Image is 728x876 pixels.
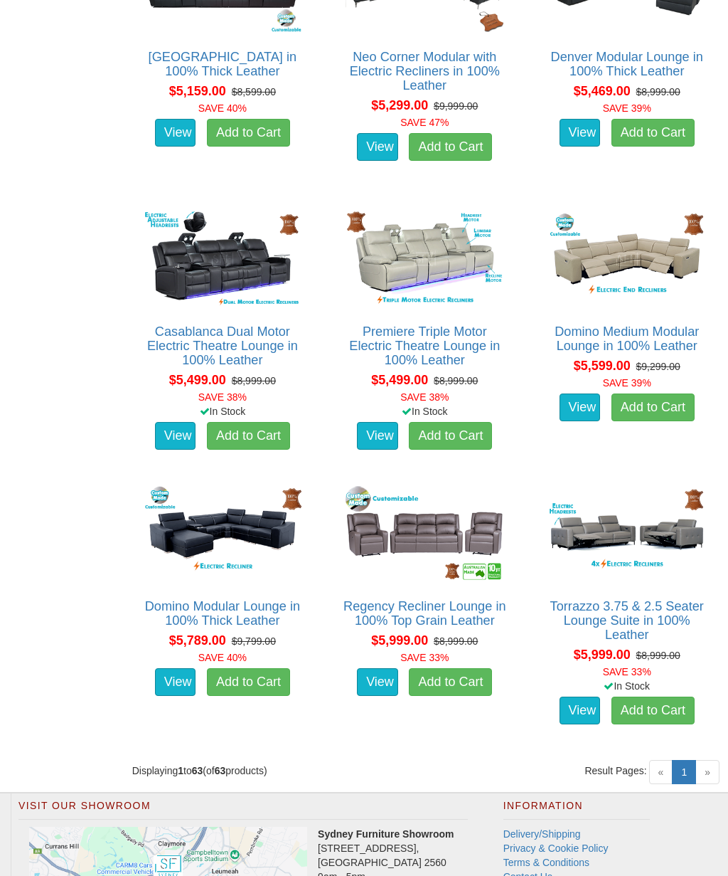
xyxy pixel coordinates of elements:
a: Torrazzo 3.75 & 2.5 Seater Lounge Suite in 100% Leather [550,599,704,642]
del: $8,999.00 [636,86,680,97]
a: View [155,422,196,450]
font: SAVE 40% [198,652,247,663]
font: SAVE 38% [198,391,247,403]
img: Casablanca Dual Motor Electric Theatre Lounge in 100% Leather [140,208,305,310]
img: Domino Medium Modular Lounge in 100% Leather [545,208,710,310]
a: Denver Modular Lounge in 100% Thick Leather [551,50,703,78]
a: View [560,119,601,147]
span: $5,999.00 [371,633,428,648]
strong: 1 [178,765,183,776]
a: Domino Modular Lounge in 100% Thick Leather [145,599,300,628]
a: Casablanca Dual Motor Electric Theatre Lounge in 100% Leather [147,324,298,367]
span: $5,499.00 [371,373,428,387]
a: Add to Cart [611,394,695,422]
a: Add to Cart [207,422,290,450]
h2: Visit Our Showroom [18,801,468,819]
img: Regency Recliner Lounge in 100% Top Grain Leather [342,482,507,584]
a: Premiere Triple Motor Electric Theatre Lounge in 100% Leather [349,324,500,367]
a: View [560,697,601,725]
a: Add to Cart [409,668,492,697]
span: $5,789.00 [169,633,226,648]
del: $8,999.00 [434,635,478,647]
del: $9,299.00 [636,361,680,372]
a: 1 [672,760,696,784]
a: View [155,668,196,697]
img: Torrazzo 3.75 & 2.5 Seater Lounge Suite in 100% Leather [545,482,710,584]
del: $8,999.00 [434,375,478,386]
font: SAVE 47% [400,117,449,128]
span: « [649,760,673,784]
font: SAVE 39% [603,377,651,389]
span: Result Pages: [584,764,646,778]
a: Privacy & Cookie Policy [503,843,609,854]
font: SAVE 38% [400,391,449,403]
a: [GEOGRAPHIC_DATA] in 100% Thick Leather [149,50,297,78]
a: Add to Cart [207,668,290,697]
a: Delivery/Shipping [503,828,581,840]
a: View [155,119,196,147]
span: $5,299.00 [371,98,428,112]
a: Add to Cart [409,422,492,450]
del: $8,599.00 [232,86,276,97]
font: SAVE 33% [400,652,449,663]
img: Premiere Triple Motor Electric Theatre Lounge in 100% Leather [342,208,507,310]
strong: 63 [192,765,203,776]
a: Regency Recliner Lounge in 100% Top Grain Leather [343,599,506,628]
h2: Information [503,801,650,819]
a: Neo Corner Modular with Electric Recliners in 100% Leather [350,50,500,93]
span: $5,469.00 [574,84,631,98]
del: $8,999.00 [636,650,680,661]
del: $9,999.00 [434,100,478,112]
font: SAVE 40% [198,102,247,114]
a: Domino Medium Modular Lounge in 100% Leather [555,324,699,353]
a: Add to Cart [409,133,492,162]
img: Domino Modular Lounge in 100% Thick Leather [140,482,305,584]
div: In Stock [129,404,316,418]
span: $5,159.00 [169,84,226,98]
font: SAVE 33% [603,666,651,677]
span: $5,499.00 [169,373,226,387]
a: Terms & Conditions [503,857,589,868]
strong: Sydney Furniture Showroom [318,828,454,840]
div: In Stock [534,679,720,693]
a: Add to Cart [611,119,695,147]
del: $8,999.00 [232,375,276,386]
div: In Stock [331,404,518,418]
a: View [357,422,398,450]
span: $5,599.00 [574,359,631,373]
a: View [560,394,601,422]
strong: 63 [215,765,226,776]
del: $9,799.00 [232,635,276,647]
a: Add to Cart [207,119,290,147]
span: » [695,760,719,784]
a: Add to Cart [611,697,695,725]
span: $5,999.00 [574,648,631,662]
a: View [357,133,398,162]
font: SAVE 39% [603,102,651,114]
a: View [357,668,398,697]
div: Displaying to (of products) [122,764,425,778]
